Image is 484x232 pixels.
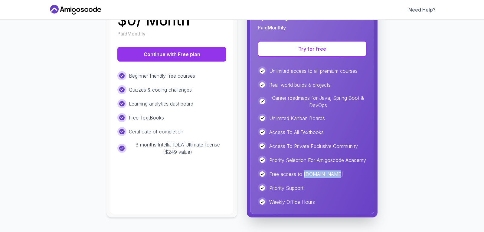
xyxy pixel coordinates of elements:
[258,7,338,22] p: $ 29 / Month
[117,30,146,37] p: Paid Monthly
[269,198,315,206] p: Weekly Office Hours
[129,72,195,79] p: Beginner friendly free courses
[129,100,193,107] p: Learning analytics dashboard
[269,143,358,150] p: Access To Private Exclusive Community
[129,114,164,121] p: Free TextBooks
[269,115,325,122] p: Unlimited Kanban Boards
[117,13,190,28] p: $ 0 / Month
[269,170,343,178] p: Free access to [DOMAIN_NAME]
[258,24,286,31] p: Paid Monthly
[269,81,331,89] p: Real-world builds & projects
[129,141,226,156] p: 3 months IntelliJ IDEA Ultimate license ($249 value)
[269,67,358,75] p: Unlimited access to all premium courses
[269,129,324,136] p: Access To All Textbooks
[269,184,303,192] p: Priority Support
[258,41,367,57] button: Try for free
[129,128,183,135] p: Certificate of completion
[117,47,226,62] button: Continue with Free plan
[408,6,436,13] a: Need Help?
[269,94,367,109] p: Career roadmaps for Java, Spring Boot & DevOps
[129,86,192,93] p: Quizzes & coding challenges
[269,156,366,164] p: Priority Selection For Amigoscode Academy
